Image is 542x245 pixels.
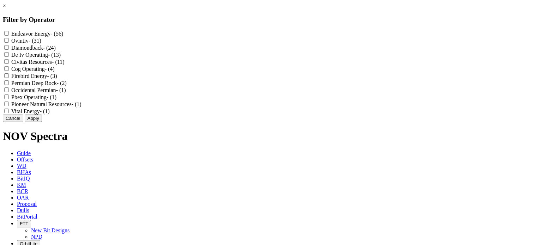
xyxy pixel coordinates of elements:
[17,169,31,175] span: BHAs
[11,73,57,79] label: Firebird Energy
[17,214,37,220] span: BitPortal
[11,31,63,37] label: Endeavor Energy
[11,108,50,114] label: Vital Energy
[47,94,56,100] span: - (1)
[17,150,31,156] span: Guide
[50,31,63,37] span: - (56)
[20,221,28,226] span: FTT
[11,80,67,86] label: Permian Deep Rock
[11,94,56,100] label: Pbex Operating
[31,227,70,233] a: New Bit Designs
[11,66,55,72] label: Cog Operating
[3,3,6,9] a: ×
[48,52,61,58] span: - (13)
[11,101,82,107] label: Pioneer Natural Resources
[11,45,56,51] label: Diamondback
[31,234,42,240] a: NPD
[52,59,64,65] span: - (11)
[57,80,67,86] span: - (2)
[3,16,539,24] h3: Filter by Operator
[17,157,33,163] span: Offsets
[25,115,42,122] button: Apply
[17,182,26,188] span: KM
[17,201,37,207] span: Proposal
[11,59,64,65] label: Civitas Resources
[47,73,57,79] span: - (3)
[40,108,50,114] span: - (1)
[11,38,41,44] label: Ovintiv
[29,38,41,44] span: - (31)
[45,66,55,72] span: - (4)
[17,163,26,169] span: WD
[11,87,66,93] label: Occidental Permian
[17,176,30,182] span: BitIQ
[17,207,29,213] span: Dulls
[43,45,56,51] span: - (24)
[11,52,61,58] label: De Iv Operating
[17,195,29,201] span: OAR
[17,188,28,194] span: BCR
[72,101,82,107] span: - (1)
[3,115,23,122] button: Cancel
[56,87,66,93] span: - (1)
[3,130,539,143] h1: NOV Spectra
